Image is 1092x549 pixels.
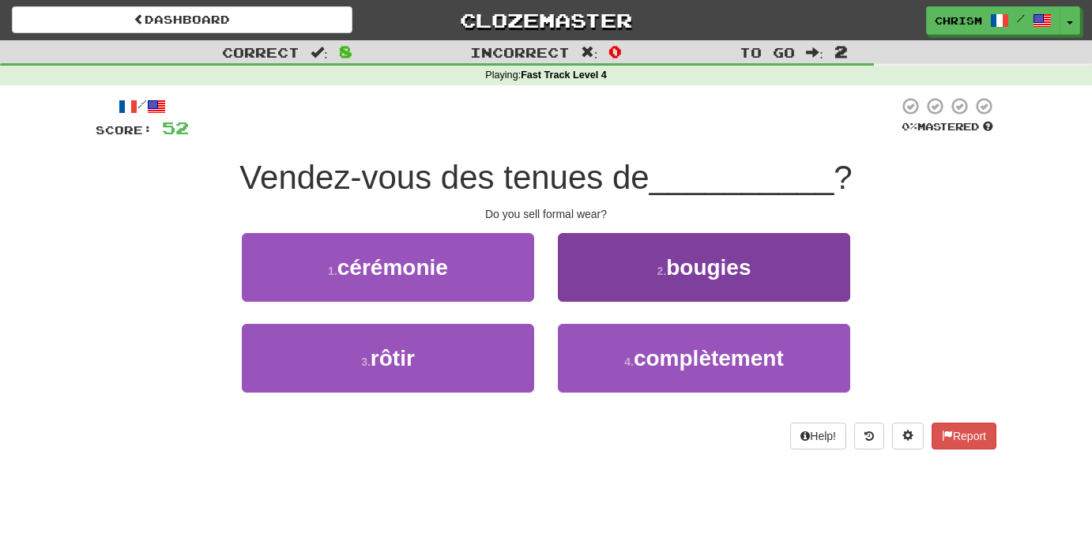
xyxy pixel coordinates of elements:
span: / [1017,13,1025,24]
span: Score: [96,123,153,137]
span: : [311,46,328,59]
span: 0 [608,42,622,61]
span: ? [834,159,852,196]
span: : [581,46,598,59]
span: complètement [634,346,784,370]
span: Correct [222,44,299,60]
span: 2 [834,42,848,61]
small: 4 . [624,355,634,368]
button: 1.cérémonie [242,233,534,302]
strong: Fast Track Level 4 [521,70,607,81]
button: Report [932,423,996,449]
span: 52 [162,118,189,137]
div: / [96,96,189,116]
div: Mastered [898,120,996,134]
small: 3 . [361,355,371,368]
button: 2.bougies [558,233,850,302]
div: Do you sell formal wear? [96,206,996,222]
span: To go [740,44,795,60]
button: 3.rôtir [242,324,534,393]
a: Clozemaster [376,6,717,34]
button: Help! [790,423,846,449]
span: bougies [666,255,751,280]
span: 8 [339,42,352,61]
span: : [806,46,823,59]
span: Incorrect [470,44,570,60]
small: 2 . [657,265,666,277]
span: rôtir [371,346,415,370]
button: Round history (alt+y) [854,423,884,449]
span: ChrisM [935,13,982,28]
a: Dashboard [12,6,352,33]
span: __________ [650,159,834,196]
a: ChrisM / [926,6,1060,35]
small: 1 . [328,265,337,277]
span: 0 % [902,120,917,133]
button: 4.complètement [558,324,850,393]
span: cérémonie [337,255,448,280]
span: Vendez-vous des tenues de [239,159,649,196]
